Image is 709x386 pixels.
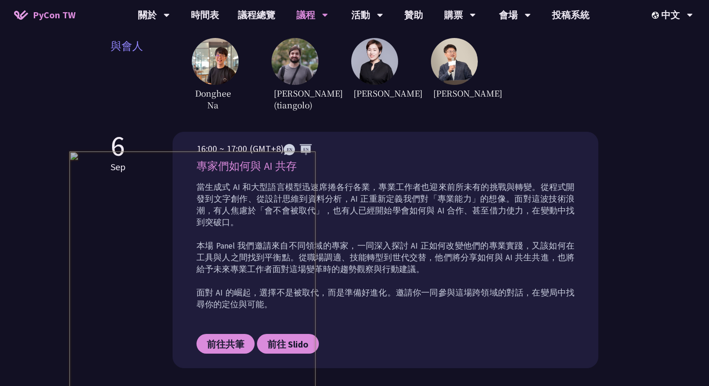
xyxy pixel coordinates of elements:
span: [PERSON_NAME] [351,85,393,101]
span: 前往共筆 [207,338,244,350]
a: 前往共筆 [196,334,255,354]
p: 當生成式 AI 和大型語言模型迅速席捲各行各業，專業工作者也迎來前所未有的挑戰與轉變。從程式開發到文字創作、從設計思維到資料分析，AI 正重新定義我們對「專業能力」的想像。面對這波技術浪潮，有人... [196,182,574,310]
p: 6 [111,132,126,160]
span: 前往 Slido [267,338,309,350]
img: Sebasti%C3%A1nRam%C3%ADrez.1365658.jpeg [272,38,318,85]
span: [PERSON_NAME] [431,85,473,101]
span: Donghee Na [192,85,234,113]
span: [PERSON_NAME] (tiangolo) [272,85,314,113]
img: ENEN.5a408d1.svg [284,144,312,155]
p: Sep [111,160,126,174]
img: DongheeNa.093fe47.jpeg [192,38,239,85]
span: PyCon TW [33,8,75,22]
a: 前往 Slido [257,334,319,354]
span: 與會人 [111,38,192,113]
img: Locale Icon [652,12,661,19]
img: Home icon of PyCon TW 2025 [14,10,28,20]
p: 16:00 ~ 17:00 (GMT+8) [196,142,574,156]
a: PyCon TW [5,3,85,27]
img: TicaLin.61491bf.png [351,38,398,85]
p: 專家們如何與 AI 共存 [196,158,574,174]
img: YCChen.e5e7a43.jpg [431,38,478,85]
